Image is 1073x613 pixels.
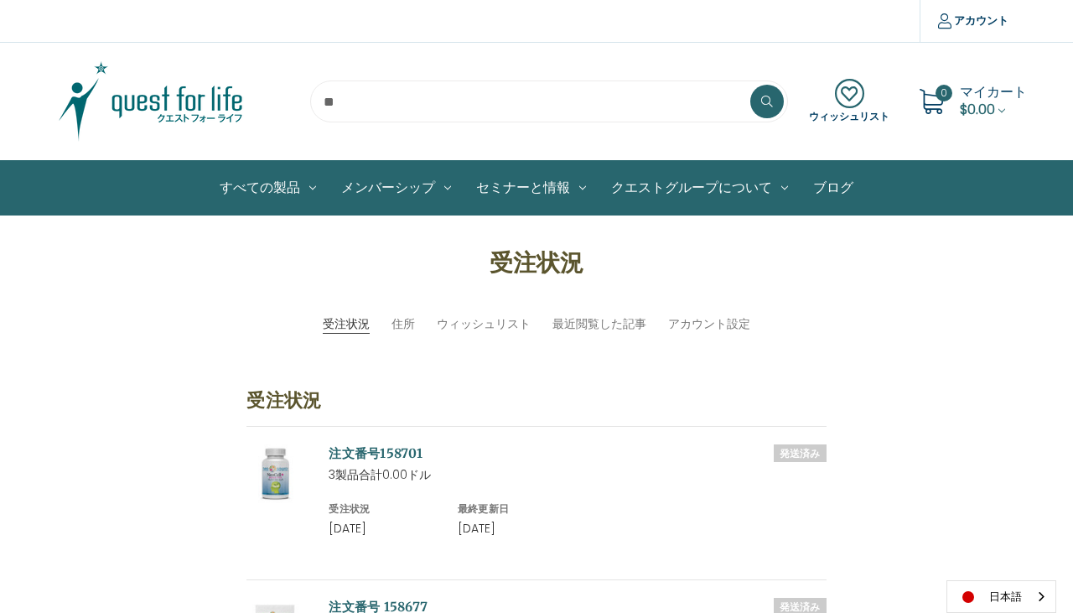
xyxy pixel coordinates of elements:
[246,387,826,427] h3: 受注状況
[946,580,1056,613] aside: Language selected: 日本語
[391,315,415,333] a: 住所
[599,161,801,215] a: クエストグループについて
[437,315,531,333] a: ウィッシュリスト
[329,161,464,215] a: メンバーシップ
[329,445,422,461] a: 注文番号158701
[329,520,366,537] span: [DATE]
[960,100,995,119] span: $0.00
[329,466,826,484] p: 3製品合計0.00ドル
[668,315,750,333] a: アカウント設定
[458,520,495,537] span: [DATE]
[458,501,569,517] h6: 最終更新日
[329,501,440,517] h6: 受注状況
[946,580,1056,613] div: Language
[323,315,370,334] li: 受注状況
[464,161,599,215] a: セミナーと情報
[809,79,889,124] a: ウィッシュリスト
[46,60,256,143] img: クエスト・グループ
[102,245,972,280] h1: 受注状況
[207,161,329,215] a: All Products
[947,581,1055,612] a: 日本語
[936,85,952,101] span: 0
[960,82,1027,101] span: マイカート
[774,444,827,462] h6: 発送済み
[801,161,866,215] a: ブログ
[552,315,646,333] a: 最近閲覧した記事
[960,82,1027,119] a: Cart with 0 items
